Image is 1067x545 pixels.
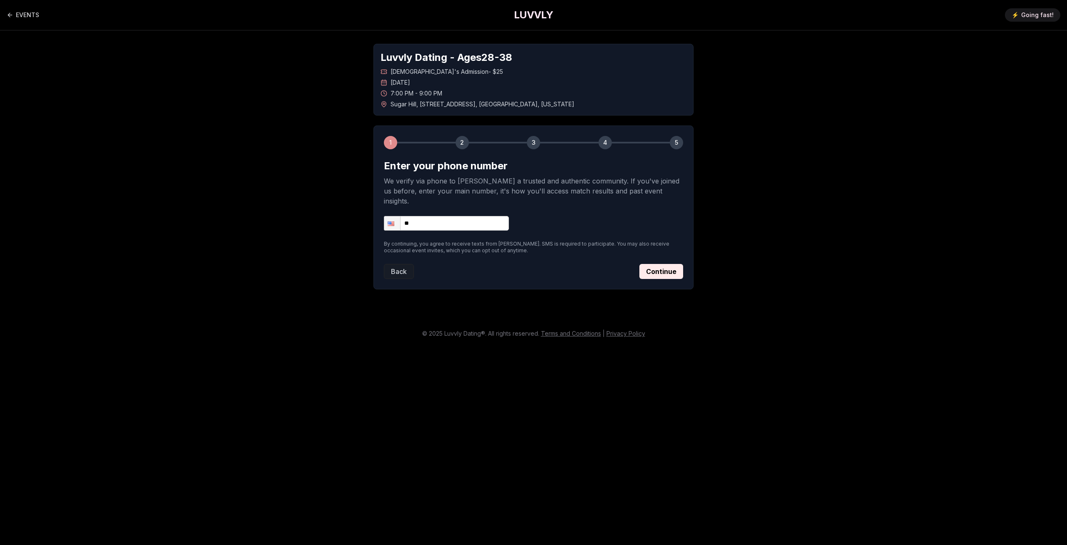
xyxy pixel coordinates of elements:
h2: Enter your phone number [384,159,683,173]
div: 2 [456,136,469,149]
div: United States: + 1 [384,216,400,230]
span: 7:00 PM - 9:00 PM [391,89,442,98]
span: Sugar Hill , [STREET_ADDRESS] , [GEOGRAPHIC_DATA] , [US_STATE] [391,100,574,108]
div: 4 [599,136,612,149]
p: By continuing, you agree to receive texts from [PERSON_NAME]. SMS is required to participate. You... [384,241,683,254]
a: Back to events [7,7,39,23]
span: ⚡️ [1012,11,1019,19]
span: | [603,330,605,337]
div: 1 [384,136,397,149]
button: Back [384,264,414,279]
a: LUVVLY [514,8,553,22]
div: 5 [670,136,683,149]
h1: Luvvly Dating - Ages 28 - 38 [381,51,686,64]
button: Continue [639,264,683,279]
span: [DEMOGRAPHIC_DATA]'s Admission - $25 [391,68,503,76]
p: We verify via phone to [PERSON_NAME] a trusted and authentic community. If you've joined us befor... [384,176,683,206]
span: Going fast! [1021,11,1054,19]
span: [DATE] [391,78,410,87]
a: Terms and Conditions [541,330,601,337]
a: Privacy Policy [606,330,645,337]
div: 3 [527,136,540,149]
